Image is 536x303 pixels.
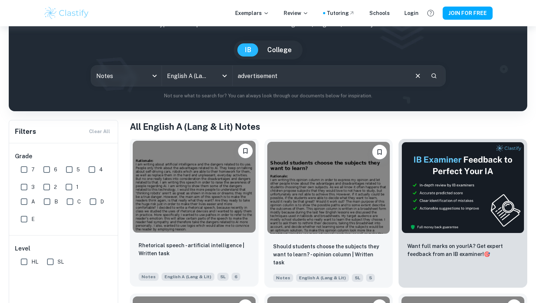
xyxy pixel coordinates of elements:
[411,69,425,83] button: Clear
[237,43,259,57] button: IB
[31,183,35,191] span: 3
[296,274,349,282] span: English A (Lang & Lit)
[139,241,250,257] p: Rhetorical speech - artificial intelligence | Written task
[273,242,384,267] p: Should students choose the subjects they want to learn? - opinion column | Written task
[43,6,90,20] img: Clastify logo
[484,251,490,257] span: 🎯
[58,258,64,266] span: SL
[91,66,162,86] div: Notes
[130,120,527,133] h1: All English A (Lang & Lit) Notes
[99,166,103,174] span: 4
[443,7,493,20] button: JOIN FOR FREE
[267,142,390,234] img: English A (Lang & Lit) Notes example thumbnail: Should students choose the subjects they
[15,244,113,253] h6: Level
[352,274,363,282] span: SL
[139,273,159,281] span: Notes
[100,198,104,206] span: D
[54,198,58,206] span: B
[399,139,527,288] a: ThumbnailWant full marks on yourIA? Get expert feedback from an IB examiner!
[133,141,256,233] img: English A (Lang & Lit) Notes example thumbnail: Rhetorical speech - artificial intellige
[31,258,38,266] span: HL
[372,145,387,159] button: Please log in to bookmark exemplars
[264,139,393,288] a: Please log in to bookmark exemplarsShould students choose the subjects they want to learn? - opin...
[77,166,80,174] span: 5
[162,273,214,281] span: English A (Lang & Lit)
[15,152,113,161] h6: Grade
[232,273,240,281] span: 6
[54,166,57,174] span: 6
[130,139,259,288] a: Please log in to bookmark exemplarsRhetorical speech - artificial intelligence | Written taskNote...
[217,273,229,281] span: SL
[31,198,35,206] span: A
[260,43,299,57] button: College
[428,70,440,82] button: Search
[54,183,57,191] span: 2
[327,9,355,17] a: Tutoring
[76,183,78,191] span: 1
[15,92,521,100] p: Not sure what to search for? You can always look through our documents below for inspiration.
[369,9,390,17] a: Schools
[273,274,293,282] span: Notes
[77,198,81,206] span: C
[407,242,518,258] p: Want full marks on your IA ? Get expert feedback from an IB examiner!
[233,66,408,86] input: E.g. A Doll's House, Sylvia Plath, identity and belonging...
[284,9,308,17] p: Review
[404,9,419,17] a: Login
[235,9,269,17] p: Exemplars
[220,71,230,81] button: Open
[15,127,36,137] h6: Filters
[366,274,375,282] span: 5
[424,7,437,19] button: Help and Feedback
[238,144,253,158] button: Please log in to bookmark exemplars
[31,215,35,223] span: E
[31,166,35,174] span: 7
[401,142,524,233] img: Thumbnail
